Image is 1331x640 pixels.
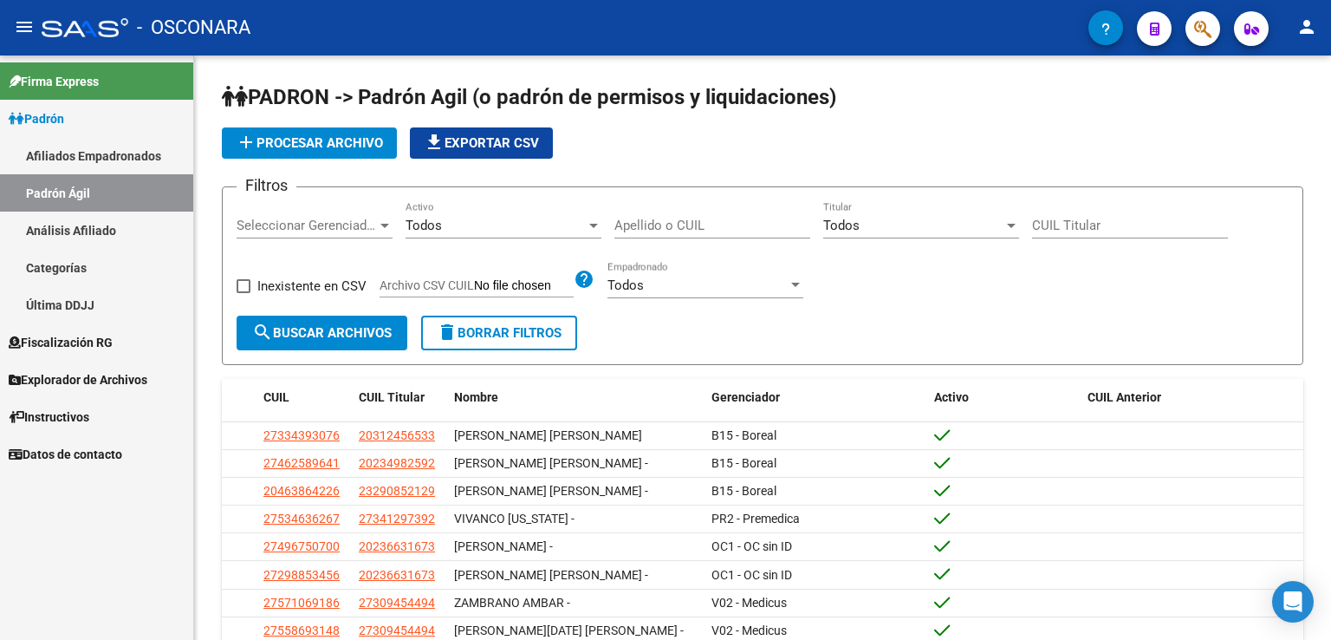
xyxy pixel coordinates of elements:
[474,278,574,294] input: Archivo CSV CUIL
[1296,16,1317,37] mat-icon: person
[252,325,392,341] span: Buscar Archivos
[424,135,539,151] span: Exportar CSV
[359,390,425,404] span: CUIL Titular
[454,512,575,526] span: VIVANCO [US_STATE] -
[236,135,383,151] span: Procesar archivo
[352,379,447,416] datatable-header-cell: CUIL Titular
[222,85,836,109] span: PADRON -> Padrón Agil (o padrón de permisos y liquidaciones)
[1272,581,1314,623] div: Open Intercom Messenger
[9,333,113,352] span: Fiscalización RG
[9,445,122,464] span: Datos de contacto
[263,624,340,637] span: 27558693148
[1088,390,1161,404] span: CUIL Anterior
[454,568,648,582] span: [PERSON_NAME] [PERSON_NAME] -
[359,568,435,582] span: 20236631673
[236,132,256,153] mat-icon: add
[424,132,445,153] mat-icon: file_download
[359,539,435,553] span: 20236631673
[263,456,340,470] span: 27462589641
[237,316,407,350] button: Buscar Archivos
[359,428,435,442] span: 20312456533
[9,370,147,389] span: Explorador de Archivos
[1081,379,1303,416] datatable-header-cell: CUIL Anterior
[711,428,776,442] span: B15 - Boreal
[607,278,644,293] span: Todos
[359,456,435,470] span: 20234982592
[359,484,435,498] span: 23290852129
[263,484,340,498] span: 20463864226
[454,428,642,442] span: [PERSON_NAME] [PERSON_NAME]
[711,539,792,553] span: OC1 - OC sin ID
[454,390,498,404] span: Nombre
[137,9,250,47] span: - OSCONARA
[823,218,860,233] span: Todos
[9,408,89,427] span: Instructivos
[380,278,474,292] span: Archivo CSV CUIL
[359,596,435,610] span: 27309454494
[263,428,340,442] span: 27334393076
[9,72,99,91] span: Firma Express
[359,624,435,637] span: 27309454494
[711,390,780,404] span: Gerenciador
[711,512,800,526] span: PR2 - Premedica
[447,379,704,416] datatable-header-cell: Nombre
[711,456,776,470] span: B15 - Boreal
[14,16,35,37] mat-icon: menu
[711,568,792,582] span: OC1 - OC sin ID
[927,379,1081,416] datatable-header-cell: Activo
[421,316,577,350] button: Borrar Filtros
[263,390,289,404] span: CUIL
[222,127,397,159] button: Procesar archivo
[711,624,787,637] span: V02 - Medicus
[263,512,340,526] span: 27534636267
[454,484,648,498] span: [PERSON_NAME] [PERSON_NAME] -
[454,624,684,637] span: [PERSON_NAME][DATE] [PERSON_NAME] -
[252,322,273,343] mat-icon: search
[256,379,352,416] datatable-header-cell: CUIL
[711,484,776,498] span: B15 - Boreal
[454,456,648,470] span: [PERSON_NAME] [PERSON_NAME] -
[410,127,553,159] button: Exportar CSV
[574,269,594,290] mat-icon: help
[454,539,553,553] span: [PERSON_NAME] -
[437,322,458,343] mat-icon: delete
[9,109,64,128] span: Padrón
[257,276,367,297] span: Inexistente en CSV
[237,173,296,198] h3: Filtros
[704,379,927,416] datatable-header-cell: Gerenciador
[934,390,969,404] span: Activo
[406,218,442,233] span: Todos
[454,596,570,610] span: ZAMBRANO AMBAR -
[237,218,377,233] span: Seleccionar Gerenciador
[263,568,340,582] span: 27298853456
[359,512,435,526] span: 27341297392
[437,325,562,341] span: Borrar Filtros
[711,596,787,610] span: V02 - Medicus
[263,596,340,610] span: 27571069186
[263,539,340,553] span: 27496750700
